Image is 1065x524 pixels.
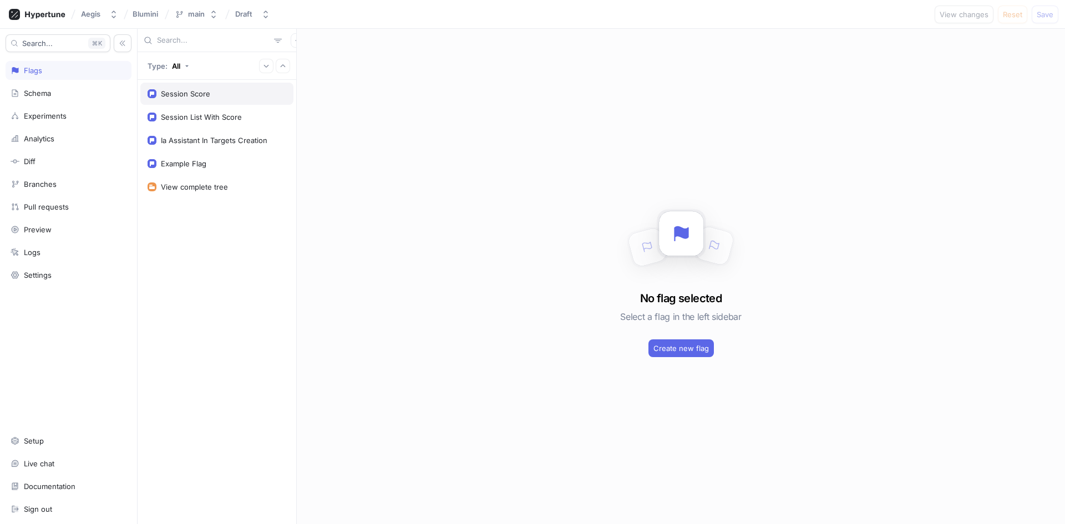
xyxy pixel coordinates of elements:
div: Live chat [24,459,54,468]
div: Draft [235,9,252,19]
button: Save [1032,6,1058,23]
div: Analytics [24,134,54,143]
div: Aegis [81,9,100,19]
div: Ia Assistant In Targets Creation [161,136,267,145]
div: Experiments [24,111,67,120]
button: Aegis [77,5,123,23]
button: Expand all [259,59,273,73]
span: Create new flag [653,345,709,352]
div: Example Flag [161,159,206,168]
div: K [88,38,105,49]
button: Type: All [144,56,193,75]
button: Collapse all [276,59,290,73]
div: Diff [24,157,35,166]
span: View changes [940,11,988,18]
div: Documentation [24,482,75,491]
div: Settings [24,271,52,279]
span: Save [1037,11,1053,18]
div: main [188,9,205,19]
button: main [170,5,222,23]
div: Schema [24,89,51,98]
span: Reset [1003,11,1022,18]
div: Sign out [24,505,52,513]
span: Search... [22,40,53,47]
button: Draft [231,5,275,23]
input: Search... [157,35,270,46]
div: Logs [24,248,40,257]
span: Blumini [133,10,158,18]
div: View complete tree [161,182,228,191]
div: Flags [24,66,42,75]
h5: Select a flag in the left sidebar [620,307,741,327]
button: Create new flag [648,339,714,357]
div: Session Score [161,89,210,98]
p: Type: [148,62,168,70]
button: Search...K [6,34,110,52]
button: View changes [935,6,993,23]
div: Preview [24,225,52,234]
button: Reset [998,6,1027,23]
div: Setup [24,436,44,445]
div: Session List With Score [161,113,242,121]
a: Documentation [6,477,131,496]
div: All [172,62,180,70]
h3: No flag selected [640,290,722,307]
div: Branches [24,180,57,189]
div: Pull requests [24,202,69,211]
